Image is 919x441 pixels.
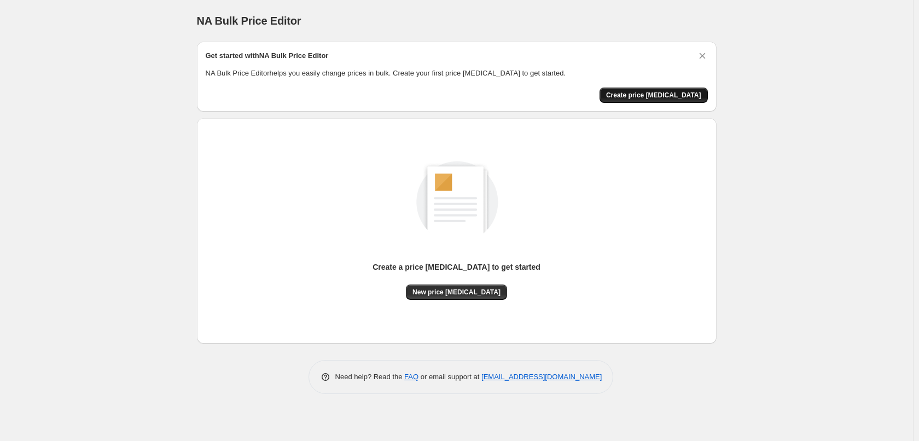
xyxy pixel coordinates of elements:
span: NA Bulk Price Editor [197,15,301,27]
p: NA Bulk Price Editor helps you easily change prices in bulk. Create your first price [MEDICAL_DAT... [206,68,708,79]
button: Dismiss card [697,50,708,61]
button: Create price change job [600,88,708,103]
span: Create price [MEDICAL_DATA] [606,91,701,100]
span: or email support at [418,373,481,381]
p: Create a price [MEDICAL_DATA] to get started [373,262,540,272]
a: FAQ [404,373,418,381]
button: New price [MEDICAL_DATA] [406,285,507,300]
span: Need help? Read the [335,373,405,381]
a: [EMAIL_ADDRESS][DOMAIN_NAME] [481,373,602,381]
h2: Get started with NA Bulk Price Editor [206,50,329,61]
span: New price [MEDICAL_DATA] [412,288,501,297]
